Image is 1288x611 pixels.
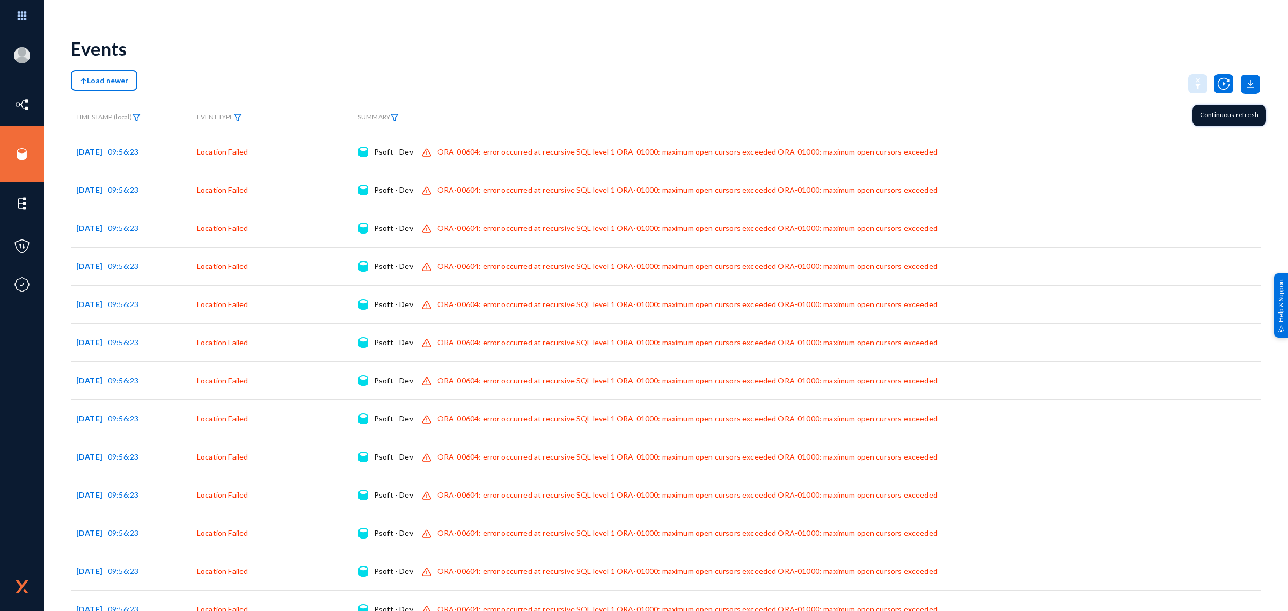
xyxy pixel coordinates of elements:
[358,261,368,272] img: icon-source.svg
[358,490,368,500] img: icon-source.svg
[437,490,938,500] div: ORA-00604: error occurred at recursive SQL level 1 ORA-01000: maximum open cursors exceeded ORA-0...
[1214,74,1233,93] img: icon-utility-autoscan.svg
[132,114,141,121] img: icon-filter.svg
[108,452,138,461] span: 09:56:23
[14,97,30,113] img: icon-inventory.svg
[197,338,248,347] span: Location Failed
[197,261,248,271] span: Location Failed
[374,337,413,348] div: Psoft - Dev
[374,185,413,195] div: Psoft - Dev
[358,113,399,121] span: SUMMARY
[76,300,108,309] span: [DATE]
[76,414,108,423] span: [DATE]
[76,490,108,499] span: [DATE]
[71,38,127,60] div: Events
[437,566,938,577] div: ORA-00604: error occurred at recursive SQL level 1 ORA-01000: maximum open cursors exceeded ORA-0...
[14,277,30,293] img: icon-compliance.svg
[14,47,30,63] img: blank-profile-picture.png
[76,185,108,194] span: [DATE]
[233,114,242,121] img: icon-filter.svg
[437,528,938,539] div: ORA-00604: error occurred at recursive SQL level 1 ORA-01000: maximum open cursors exceeded ORA-0...
[108,528,138,537] span: 09:56:23
[197,376,248,385] span: Location Failed
[108,338,138,347] span: 09:56:23
[197,147,248,156] span: Location Failed
[197,528,248,537] span: Location Failed
[358,375,368,386] img: icon-source.svg
[108,566,138,576] span: 09:56:23
[374,452,413,462] div: Psoft - Dev
[374,490,413,500] div: Psoft - Dev
[71,70,137,91] button: Load newer
[14,238,30,254] img: icon-policies.svg
[14,195,30,212] img: icon-elements.svg
[437,185,938,195] div: ORA-00604: error occurred at recursive SQL level 1 ORA-01000: maximum open cursors exceeded ORA-0...
[197,223,248,232] span: Location Failed
[76,147,108,156] span: [DATE]
[108,147,138,156] span: 09:56:23
[76,261,108,271] span: [DATE]
[6,4,38,27] img: app launcher
[358,299,368,310] img: icon-source.svg
[108,300,138,309] span: 09:56:23
[108,185,138,194] span: 09:56:23
[76,376,108,385] span: [DATE]
[76,338,108,347] span: [DATE]
[14,146,30,162] img: icon-sources.svg
[358,147,368,157] img: icon-source.svg
[358,185,368,195] img: icon-source.svg
[437,413,938,424] div: ORA-00604: error occurred at recursive SQL level 1 ORA-01000: maximum open cursors exceeded ORA-0...
[197,300,248,309] span: Location Failed
[76,452,108,461] span: [DATE]
[374,147,413,157] div: Psoft - Dev
[76,113,141,121] span: TIMESTAMP (local)
[80,76,128,85] span: Load newer
[197,490,248,499] span: Location Failed
[80,77,87,85] img: icon-arrow-above.svg
[358,452,368,462] img: icon-source.svg
[197,113,242,121] span: EVENT TYPE
[374,223,413,234] div: Psoft - Dev
[76,566,108,576] span: [DATE]
[1278,325,1285,332] img: help_support.svg
[437,147,938,157] div: ORA-00604: error occurred at recursive SQL level 1 ORA-01000: maximum open cursors exceeded ORA-0...
[358,528,368,539] img: icon-source.svg
[374,528,413,539] div: Psoft - Dev
[108,261,138,271] span: 09:56:23
[437,375,938,386] div: ORA-00604: error occurred at recursive SQL level 1 ORA-01000: maximum open cursors exceeded ORA-0...
[197,566,248,576] span: Location Failed
[108,414,138,423] span: 09:56:23
[358,566,368,577] img: icon-source.svg
[1274,273,1288,338] div: Help & Support
[108,223,138,232] span: 09:56:23
[390,114,399,121] img: icon-filter.svg
[197,452,248,461] span: Location Failed
[358,337,368,348] img: icon-source.svg
[437,299,938,310] div: ORA-00604: error occurred at recursive SQL level 1 ORA-01000: maximum open cursors exceeded ORA-0...
[374,375,413,386] div: Psoft - Dev
[358,223,368,234] img: icon-source.svg
[374,299,413,310] div: Psoft - Dev
[1192,105,1266,126] div: Continuous refresh
[437,337,938,348] div: ORA-00604: error occurred at recursive SQL level 1 ORA-01000: maximum open cursors exceeded ORA-0...
[374,566,413,577] div: Psoft - Dev
[76,223,108,232] span: [DATE]
[358,413,368,424] img: icon-source.svg
[437,223,938,234] div: ORA-00604: error occurred at recursive SQL level 1 ORA-01000: maximum open cursors exceeded ORA-0...
[197,414,248,423] span: Location Failed
[76,528,108,537] span: [DATE]
[374,413,413,424] div: Psoft - Dev
[374,261,413,272] div: Psoft - Dev
[108,376,138,385] span: 09:56:23
[108,490,138,499] span: 09:56:23
[437,261,938,272] div: ORA-00604: error occurred at recursive SQL level 1 ORA-01000: maximum open cursors exceeded ORA-0...
[197,185,248,194] span: Location Failed
[437,452,938,462] div: ORA-00604: error occurred at recursive SQL level 1 ORA-01000: maximum open cursors exceeded ORA-0...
